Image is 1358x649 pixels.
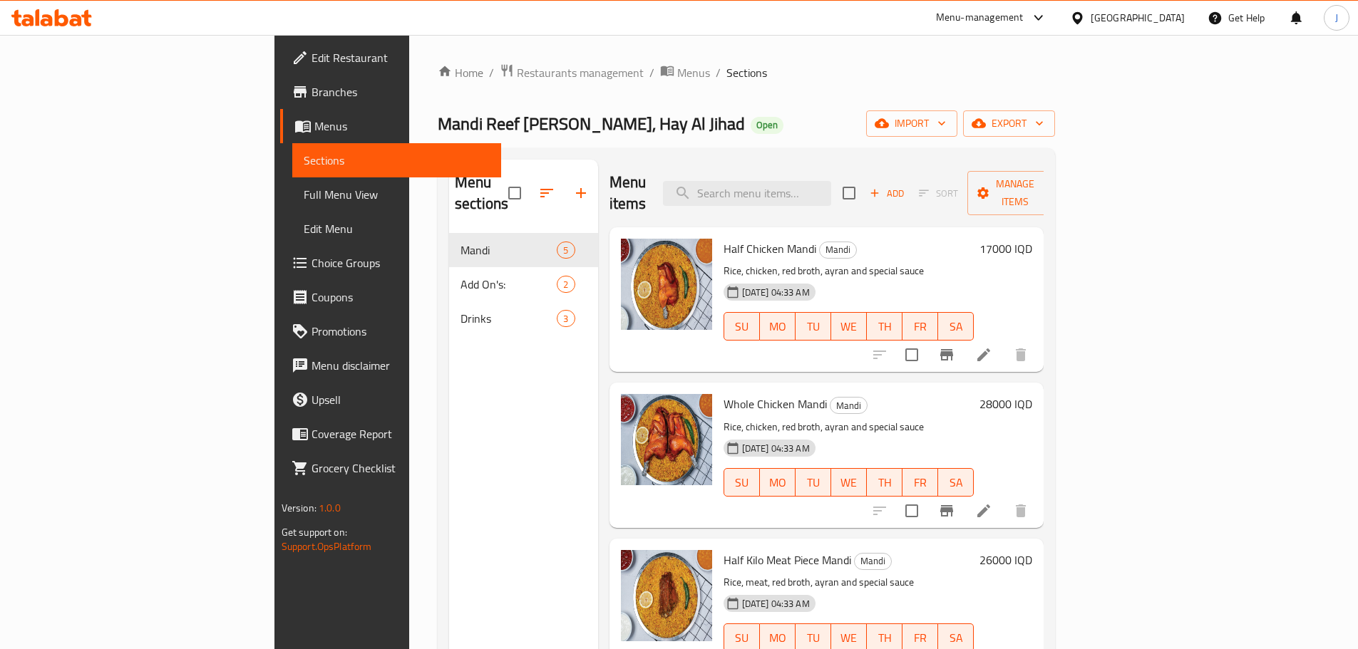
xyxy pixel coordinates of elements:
[830,397,868,414] div: Mandi
[975,346,992,363] a: Edit menu item
[1335,10,1338,26] span: J
[312,460,490,477] span: Grocery Checklist
[726,64,767,81] span: Sections
[864,182,910,204] span: Add item
[282,499,317,517] span: Version:
[878,115,946,133] span: import
[908,316,932,337] span: FR
[751,117,783,134] div: Open
[730,316,754,337] span: SU
[319,499,341,517] span: 1.0.0
[908,472,932,493] span: FR
[724,312,760,341] button: SU
[873,628,897,648] span: TH
[438,108,745,140] span: Mandi Reef [PERSON_NAME], Hay Al Jihad
[766,316,790,337] span: MO
[864,182,910,204] button: Add
[304,186,490,203] span: Full Menu View
[967,171,1063,215] button: Manage items
[461,276,557,293] span: Add On's:
[724,262,974,280] p: Rice, chicken, red broth, ayran and special sauce
[801,628,825,648] span: TU
[963,110,1055,137] button: export
[867,468,902,497] button: TH
[801,472,825,493] span: TU
[280,41,501,75] a: Edit Restaurant
[819,242,857,259] div: Mandi
[312,49,490,66] span: Edit Restaurant
[663,181,831,206] input: search
[760,468,796,497] button: MO
[312,83,490,100] span: Branches
[944,472,968,493] span: SA
[500,178,530,208] span: Select all sections
[975,502,992,519] a: Edit menu item
[873,316,897,337] span: TH
[557,278,574,291] span: 2
[837,316,861,337] span: WE
[660,63,710,82] a: Menus
[944,316,968,337] span: SA
[873,472,897,493] span: TH
[979,175,1051,211] span: Manage items
[908,628,932,648] span: FR
[724,238,816,259] span: Half Chicken Mandi
[930,338,964,372] button: Branch-specific-item
[868,185,906,202] span: Add
[438,63,1055,82] nav: breadcrumb
[751,119,783,131] span: Open
[449,267,598,301] div: Add On's:2
[724,418,974,436] p: Rice, chicken, red broth, ayran and special sauce
[820,242,856,258] span: Mandi
[796,468,831,497] button: TU
[292,143,501,177] a: Sections
[1004,338,1038,372] button: delete
[979,239,1032,259] h6: 17000 IQD
[304,152,490,169] span: Sections
[910,182,967,204] span: Select section first
[449,233,598,267] div: Mandi5
[867,312,902,341] button: TH
[855,553,891,569] span: Mandi
[312,323,490,340] span: Promotions
[730,472,754,493] span: SU
[557,244,574,257] span: 5
[796,312,831,341] button: TU
[280,314,501,348] a: Promotions
[312,391,490,408] span: Upsell
[557,242,575,259] div: items
[716,64,721,81] li: /
[736,442,816,455] span: [DATE] 04:33 AM
[724,393,827,415] span: Whole Chicken Mandi
[724,549,851,571] span: Half Kilo Meat Piece Mandi
[449,301,598,336] div: Drinks3
[766,472,790,493] span: MO
[1091,10,1185,26] div: [GEOGRAPHIC_DATA]
[831,468,867,497] button: WE
[280,348,501,383] a: Menu disclaimer
[500,63,644,82] a: Restaurants management
[730,628,754,648] span: SU
[280,451,501,485] a: Grocery Checklist
[724,573,974,591] p: Rice, meat, red broth, ayran and special sauce
[292,177,501,212] a: Full Menu View
[831,312,867,341] button: WE
[621,550,712,641] img: Half Kilo Meat Piece Mandi
[312,289,490,306] span: Coupons
[854,553,892,570] div: Mandi
[609,172,647,214] h2: Menu items
[280,109,501,143] a: Menus
[564,176,598,210] button: Add section
[461,242,557,259] span: Mandi
[944,628,968,648] span: SA
[312,254,490,271] span: Choice Groups
[979,550,1032,570] h6: 26000 IQD
[314,118,490,135] span: Menus
[677,64,710,81] span: Menus
[736,597,816,611] span: [DATE] 04:33 AM
[837,472,861,493] span: WE
[449,227,598,341] nav: Menu sections
[530,176,564,210] span: Sort sections
[760,312,796,341] button: MO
